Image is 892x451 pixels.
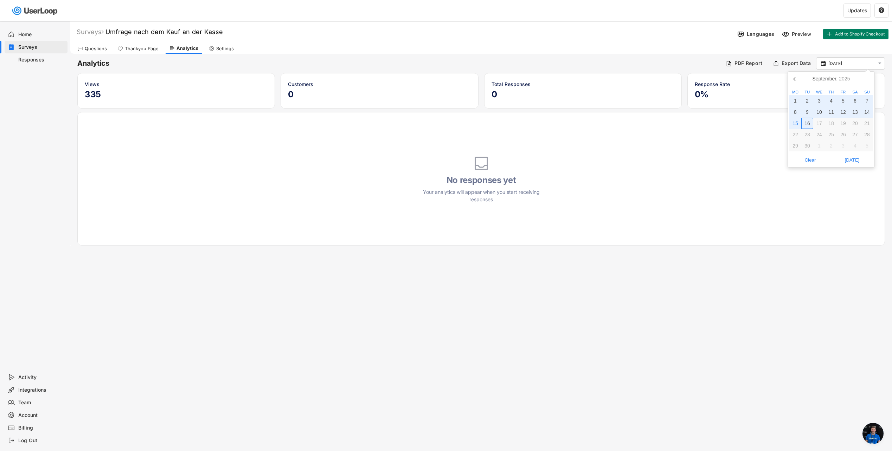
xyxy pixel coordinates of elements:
div: 7 [861,95,873,106]
h5: 335 [85,89,268,100]
div: Preview [792,31,813,37]
div: 28 [861,129,873,140]
div: 4 [825,95,837,106]
div: Activity [18,374,65,381]
button:  [877,60,883,66]
button:  [820,60,827,67]
div: 18 [825,118,837,129]
div: 25 [825,129,837,140]
div: Integrations [18,387,65,393]
div: 8 [789,106,801,118]
div: Settings [216,46,234,52]
div: 27 [849,129,861,140]
div: Updates [847,8,867,13]
div: 11 [825,106,837,118]
h4: No responses yet [418,175,545,185]
div: Log Out [18,437,65,444]
div: Fr [837,90,849,94]
h5: 0 [288,89,471,100]
span: Clear [791,155,829,165]
text:  [821,60,826,66]
div: 1 [813,140,825,151]
div: 3 [813,95,825,106]
div: 20 [849,118,861,129]
text:  [878,60,881,66]
div: Surveys [18,44,65,51]
div: 29 [789,140,801,151]
h5: 0 [492,89,674,100]
div: Chat öffnen [862,423,884,444]
button: [DATE] [831,155,873,166]
img: Language%20Icon.svg [737,31,744,38]
div: Th [825,90,837,94]
div: Team [18,399,65,406]
div: 3 [837,140,849,151]
h5: 0% [695,89,878,100]
font: Umfrage nach dem Kauf an der Kasse [105,28,223,35]
div: Questions [85,46,107,52]
div: Languages [747,31,774,37]
div: Analytics [177,45,198,51]
button: Add to Shopify Checkout [823,29,888,39]
div: 4 [849,140,861,151]
div: Thankyou Page [125,46,159,52]
div: 17 [813,118,825,129]
span: Add to Shopify Checkout [835,32,885,36]
text:  [879,7,884,13]
div: Account [18,412,65,419]
button: Clear [789,155,831,166]
div: 5 [861,140,873,151]
div: 2 [825,140,837,151]
div: Sa [849,90,861,94]
div: Su [861,90,873,94]
div: Surveys [77,28,104,36]
div: 23 [801,129,813,140]
div: 12 [837,106,849,118]
div: 22 [789,129,801,140]
div: 5 [837,95,849,106]
button:  [878,7,885,14]
div: 24 [813,129,825,140]
img: userloop-logo-01.svg [11,4,60,18]
div: Export Data [782,60,811,66]
div: 16 [801,118,813,129]
div: Billing [18,425,65,431]
div: 26 [837,129,849,140]
i: 2025 [839,76,850,81]
div: 30 [801,140,813,151]
div: Tu [801,90,813,94]
div: Home [18,31,65,38]
div: 21 [861,118,873,129]
h6: Analytics [77,59,720,68]
div: Your analytics will appear when you start receiving responses [418,188,545,203]
span: [DATE] [833,155,871,165]
div: Response Rate [695,80,878,88]
div: September, [810,73,853,84]
div: 14 [861,106,873,118]
div: Customers [288,80,471,88]
div: 1 [789,95,801,106]
div: Responses [18,57,65,63]
div: 10 [813,106,825,118]
div: 19 [837,118,849,129]
div: PDF Report [734,60,763,66]
input: Select Date Range [828,60,875,67]
div: 6 [849,95,861,106]
div: Total Responses [492,80,674,88]
div: Views [85,80,268,88]
div: 13 [849,106,861,118]
div: 9 [801,106,813,118]
div: Mo [789,90,801,94]
div: 2 [801,95,813,106]
div: We [813,90,825,94]
div: 15 [789,118,801,129]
